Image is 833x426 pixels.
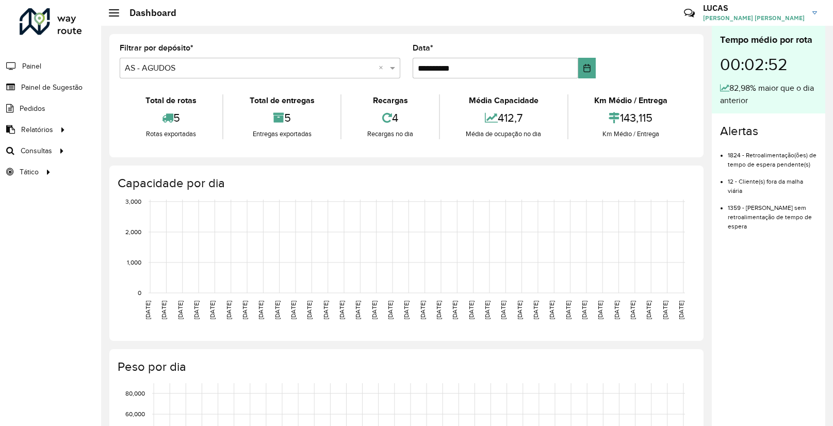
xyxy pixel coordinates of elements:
text: [DATE] [177,301,184,319]
div: 82,98% maior que o dia anterior [720,82,817,107]
text: [DATE] [193,301,200,319]
text: [DATE] [662,301,668,319]
text: [DATE] [338,301,345,319]
text: [DATE] [532,301,539,319]
text: [DATE] [484,301,491,319]
div: Total de rotas [122,94,220,107]
div: 143,115 [571,107,691,129]
text: [DATE] [629,301,636,319]
label: Filtrar por depósito [120,42,193,54]
label: Data [413,42,433,54]
text: [DATE] [419,301,426,319]
span: Painel de Sugestão [21,82,83,93]
text: [DATE] [209,301,216,319]
text: [DATE] [548,301,555,319]
text: [DATE] [565,301,571,319]
h4: Peso por dia [118,359,693,374]
text: 2,000 [125,228,141,235]
text: [DATE] [403,301,410,319]
text: [DATE] [387,301,394,319]
span: Tático [20,167,39,177]
button: Choose Date [578,58,596,78]
text: [DATE] [322,301,329,319]
span: [PERSON_NAME] [PERSON_NAME] [703,13,805,23]
div: Rotas exportadas [122,129,220,139]
div: 5 [226,107,337,129]
h3: LUCAS [703,3,805,13]
text: 3,000 [125,198,141,205]
li: 1359 - [PERSON_NAME] sem retroalimentação de tempo de espera [728,195,817,231]
li: 1824 - Retroalimentação(ões) de tempo de espera pendente(s) [728,143,817,169]
li: 12 - Cliente(s) fora da malha viária [728,169,817,195]
text: 0 [138,289,141,296]
text: [DATE] [257,301,264,319]
div: 412,7 [443,107,564,129]
text: [DATE] [144,301,151,319]
div: Média de ocupação no dia [443,129,564,139]
span: Pedidos [20,103,45,114]
div: Recargas [344,94,436,107]
text: [DATE] [500,301,507,319]
div: Km Médio / Entrega [571,94,691,107]
div: Tempo médio por rota [720,33,817,47]
div: 4 [344,107,436,129]
text: [DATE] [354,301,361,319]
h4: Alertas [720,124,817,139]
text: [DATE] [581,301,587,319]
text: [DATE] [613,301,620,319]
h2: Dashboard [119,7,176,19]
span: Painel [22,61,41,72]
text: 80,000 [125,390,145,397]
text: 60,000 [125,411,145,417]
text: [DATE] [160,301,167,319]
text: [DATE] [451,301,458,319]
div: Km Médio / Entrega [571,129,691,139]
text: [DATE] [645,301,652,319]
text: [DATE] [597,301,603,319]
text: [DATE] [274,301,281,319]
text: [DATE] [290,301,297,319]
text: [DATE] [225,301,232,319]
text: 1,000 [127,259,141,266]
text: [DATE] [468,301,475,319]
div: 5 [122,107,220,129]
text: [DATE] [306,301,313,319]
text: [DATE] [371,301,378,319]
text: [DATE] [435,301,442,319]
div: Entregas exportadas [226,129,337,139]
div: 00:02:52 [720,47,817,82]
div: Média Capacidade [443,94,564,107]
text: [DATE] [241,301,248,319]
a: Contato Rápido [678,2,700,24]
div: Total de entregas [226,94,337,107]
span: Consultas [21,145,52,156]
div: Recargas no dia [344,129,436,139]
h4: Capacidade por dia [118,176,693,191]
text: [DATE] [678,301,684,319]
span: Clear all [379,62,387,74]
text: [DATE] [516,301,523,319]
span: Relatórios [21,124,53,135]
